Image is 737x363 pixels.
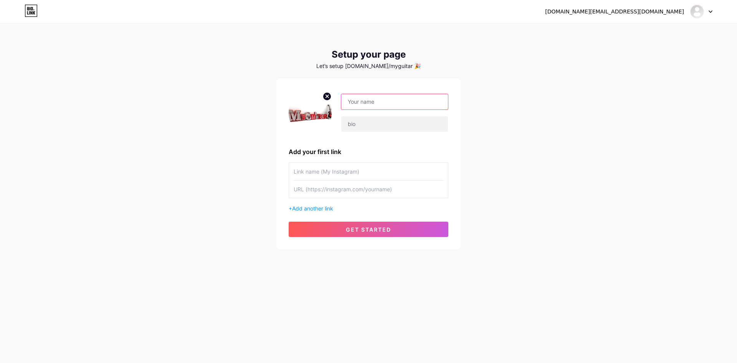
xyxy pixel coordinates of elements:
span: Add another link [292,205,333,212]
img: Магазин Myguitar [690,4,704,19]
input: URL (https://instagram.com/yourname) [294,181,443,198]
div: Let’s setup [DOMAIN_NAME]/myguitar 🎉 [276,63,461,69]
span: get started [346,226,391,233]
div: Add your first link [289,147,448,156]
div: [DOMAIN_NAME][EMAIL_ADDRESS][DOMAIN_NAME] [545,8,684,16]
input: Link name (My Instagram) [294,163,443,180]
div: + [289,204,448,212]
input: bio [341,116,448,132]
img: profile pic [289,91,332,135]
input: Your name [341,94,448,109]
div: Setup your page [276,49,461,60]
button: get started [289,222,448,237]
